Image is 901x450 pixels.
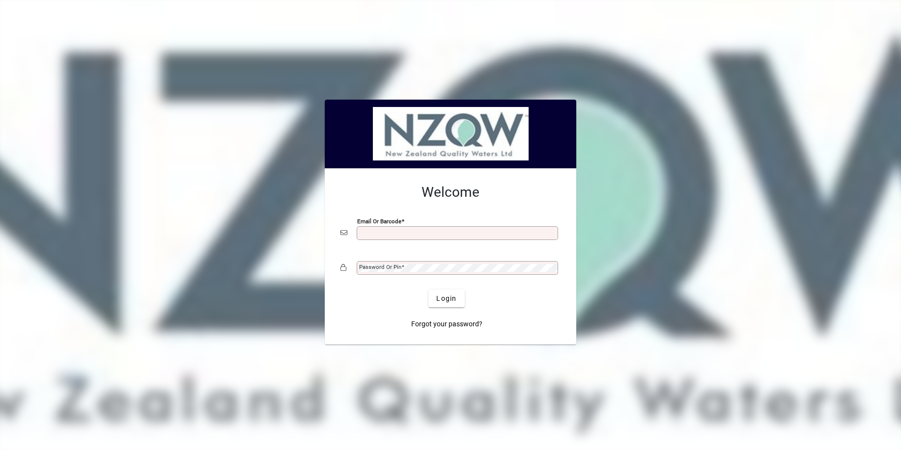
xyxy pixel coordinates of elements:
h2: Welcome [340,184,561,201]
mat-label: Email or Barcode [357,218,401,225]
span: Login [436,293,456,304]
a: Forgot your password? [407,315,486,333]
mat-label: Password or Pin [359,264,401,270]
span: Forgot your password? [411,319,482,329]
button: Login [428,290,464,307]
